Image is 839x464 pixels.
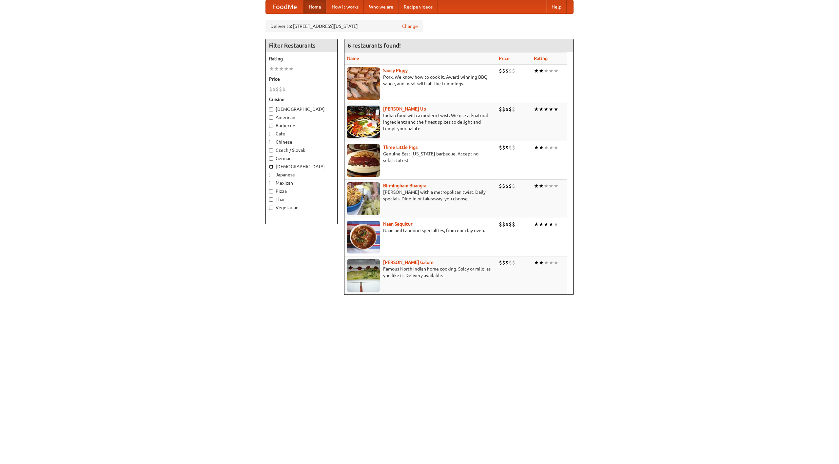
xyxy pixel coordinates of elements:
[544,144,549,151] li: ★
[269,131,334,137] label: Cafe
[269,106,334,112] label: [DEMOGRAPHIC_DATA]
[274,65,279,72] li: ★
[505,182,509,190] li: $
[549,182,554,190] li: ★
[509,144,512,151] li: $
[279,65,284,72] li: ★
[502,221,505,228] li: $
[549,259,554,266] li: ★
[269,156,273,161] input: German
[509,67,512,74] li: $
[383,221,412,227] a: Naan Sequitur
[546,0,567,13] a: Help
[269,197,273,202] input: Thai
[499,221,502,228] li: $
[266,0,303,13] a: FoodMe
[269,173,273,177] input: Japanese
[347,221,380,253] img: naansequitur.jpg
[383,260,434,265] b: [PERSON_NAME] Galore
[534,182,539,190] li: ★
[266,39,337,52] h4: Filter Restaurants
[289,65,294,72] li: ★
[364,0,399,13] a: Who we are
[544,67,549,74] li: ★
[265,20,423,32] div: Deliver to: [STREET_ADDRESS][US_STATE]
[347,266,494,279] p: Famous North Indian home cooking. Spicy or mild, as you like it. Delivery available.
[539,144,544,151] li: ★
[347,189,494,202] p: [PERSON_NAME] with a metropolitan twist. Daily specials. Dine-in or takeaway, you choose.
[549,144,554,151] li: ★
[539,259,544,266] li: ★
[383,106,426,111] a: [PERSON_NAME] Up
[502,144,505,151] li: $
[544,259,549,266] li: ★
[269,122,334,129] label: Barbecue
[326,0,364,13] a: How it works
[509,182,512,190] li: $
[347,144,380,177] img: littlepigs.jpg
[269,147,334,153] label: Czech / Slovak
[269,188,334,194] label: Pizza
[269,189,273,193] input: Pizza
[269,65,274,72] li: ★
[282,86,285,93] li: $
[512,67,515,74] li: $
[269,171,334,178] label: Japanese
[505,67,509,74] li: $
[554,67,558,74] li: ★
[544,182,549,190] li: ★
[549,221,554,228] li: ★
[512,106,515,113] li: $
[554,221,558,228] li: ★
[554,259,558,266] li: ★
[347,151,494,164] p: Genuine East [US_STATE] barbecue. Accept no substitutes!
[402,23,418,30] a: Change
[269,107,273,111] input: [DEMOGRAPHIC_DATA]
[549,67,554,74] li: ★
[539,182,544,190] li: ★
[269,76,334,82] h5: Price
[534,67,539,74] li: ★
[276,86,279,93] li: $
[512,182,515,190] li: $
[383,145,418,150] a: Three Little Pigs
[534,106,539,113] li: ★
[512,221,515,228] li: $
[502,106,505,113] li: $
[544,106,549,113] li: ★
[269,114,334,121] label: American
[505,259,509,266] li: $
[505,106,509,113] li: $
[534,144,539,151] li: ★
[539,221,544,228] li: ★
[269,206,273,210] input: Vegetarian
[383,68,408,73] a: Saucy Piggy
[512,259,515,266] li: $
[269,181,273,185] input: Mexican
[347,182,380,215] img: bhangra.jpg
[534,221,539,228] li: ★
[509,259,512,266] li: $
[269,86,272,93] li: $
[509,106,512,113] li: $
[383,183,426,188] b: Birmingham Bhangra
[399,0,438,13] a: Recipe videos
[502,182,505,190] li: $
[502,67,505,74] li: $
[303,0,326,13] a: Home
[509,221,512,228] li: $
[269,148,273,152] input: Czech / Slovak
[269,139,334,145] label: Chinese
[272,86,276,93] li: $
[539,106,544,113] li: ★
[534,259,539,266] li: ★
[269,132,273,136] input: Cafe
[554,106,558,113] li: ★
[347,67,380,100] img: saucy.jpg
[347,74,494,87] p: Pork. We know how to cook it. Award-winning BBQ sauce, and meat with all the trimmings.
[269,96,334,103] h5: Cuisine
